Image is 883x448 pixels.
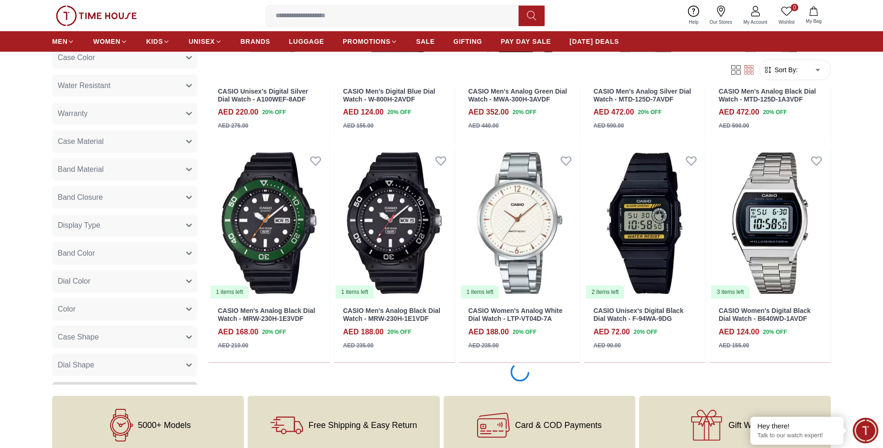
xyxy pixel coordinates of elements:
[52,37,67,46] span: MEN
[52,33,74,50] a: MEN
[218,307,315,322] a: CASIO Men's Analog Black Dial Watch - MRW-230H-1E3VDF
[146,33,170,50] a: KIDS
[58,80,110,91] span: Water Resistant
[343,122,373,130] div: AED 155.00
[56,6,137,26] img: ...
[468,122,499,130] div: AED 440.00
[210,285,249,299] div: 1 items left
[763,65,798,75] button: Sort By:
[453,33,482,50] a: GIFTING
[593,88,691,103] a: CASIO Men's Analog Silver Dial Watch - MTD-125D-7AVDF
[461,285,499,299] div: 1 items left
[468,307,562,322] a: CASIO Women's Analog White Dial Watch - LTP-VT04D-7A
[336,285,374,299] div: 1 items left
[728,421,780,430] span: Gift Wrapping
[593,107,634,118] h4: AED 472.00
[501,33,551,50] a: PAY DAY SALE
[52,47,197,69] button: Case Color
[93,33,128,50] a: WOMEN
[58,220,100,231] span: Display Type
[586,285,624,299] div: 2 items left
[763,108,787,116] span: 20 % OFF
[52,75,197,97] button: Water Resistant
[262,108,286,116] span: 20 % OFF
[709,147,830,299] a: CASIO Women's Digital Black Dial Watch - B640WD-1AVDF3 items left
[343,88,435,103] a: CASIO Men's Digital Blue Dial Watch - W-800H-2AVDF
[343,107,384,118] h4: AED 124.00
[387,108,411,116] span: 20 % OFF
[58,192,103,203] span: Band Closure
[58,248,95,259] span: Band Color
[58,108,88,119] span: Warranty
[218,107,258,118] h4: AED 220.00
[189,37,215,46] span: UNISEX
[711,285,749,299] div: 3 items left
[719,307,811,322] a: CASIO Women's Digital Black Dial Watch - B640WD-1AVDF
[52,382,197,404] button: Discount
[58,136,104,147] span: Case Material
[757,421,836,431] div: Hey there!
[740,19,771,26] span: My Account
[719,326,759,338] h4: AED 124.00
[584,147,705,299] img: CASIO Unisex's Digital Black Dial Watch - F-94WA-9DG
[416,37,435,46] span: SALE
[704,4,738,27] a: Our Stores
[241,33,270,50] a: BRANDS
[512,328,536,336] span: 20 % OFF
[570,33,619,50] a: [DATE] DEALS
[52,158,197,181] button: Band Material
[634,328,657,336] span: 20 % OFF
[719,107,759,118] h4: AED 472.00
[773,65,798,75] span: Sort By:
[706,19,736,26] span: Our Stores
[343,341,373,350] div: AED 235.00
[138,421,191,430] span: 5000+ Models
[218,88,308,103] a: CASIO Unisex's Digital Silver Dial Watch - A100WEF-8ADF
[683,4,704,27] a: Help
[593,326,630,338] h4: AED 72.00
[387,328,411,336] span: 20 % OFF
[459,147,580,299] img: CASIO Women's Analog White Dial Watch - LTP-VT04D-7A
[289,37,324,46] span: LUGGAGE
[58,52,95,63] span: Case Color
[453,37,482,46] span: GIFTING
[719,88,816,103] a: CASIO Men's Analog Black Dial Watch - MTD-125D-1A3VDF
[584,147,705,299] a: CASIO Unisex's Digital Black Dial Watch - F-94WA-9DG2 items left
[52,270,197,292] button: Dial Color
[593,341,621,350] div: AED 90.00
[638,108,661,116] span: 20 % OFF
[343,37,391,46] span: PROMOTIONS
[515,421,602,430] span: Card & COD Payments
[209,147,330,299] a: CASIO Men's Analog Black Dial Watch - MRW-230H-1E3VDF1 items left
[218,122,248,130] div: AED 275.00
[58,164,104,175] span: Band Material
[52,326,197,348] button: Case Shape
[52,214,197,237] button: Display Type
[802,18,825,25] span: My Bag
[343,326,384,338] h4: AED 188.00
[189,33,222,50] a: UNISEX
[593,122,624,130] div: AED 590.00
[757,432,836,440] p: Talk to our watch expert!
[468,341,499,350] div: AED 235.00
[52,298,197,320] button: Color
[459,147,580,299] a: CASIO Women's Analog White Dial Watch - LTP-VT04D-7A1 items left
[146,37,163,46] span: KIDS
[775,19,798,26] span: Wishlist
[709,147,830,299] img: CASIO Women's Digital Black Dial Watch - B640WD-1AVDF
[218,341,248,350] div: AED 210.00
[289,33,324,50] a: LUGGAGE
[262,328,286,336] span: 20 % OFF
[416,33,435,50] a: SALE
[570,37,619,46] span: [DATE] DEALS
[343,307,440,322] a: CASIO Men's Analog Black Dial Watch - MRW-230H-1E1VDF
[309,421,417,430] span: Free Shipping & Easy Return
[52,102,197,125] button: Warranty
[791,4,798,11] span: 0
[719,122,749,130] div: AED 590.00
[52,186,197,209] button: Band Closure
[468,88,567,103] a: CASIO Men's Analog Green Dial Watch - MWA-300H-3AVDF
[58,304,75,315] span: Color
[685,19,702,26] span: Help
[343,33,398,50] a: PROMOTIONS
